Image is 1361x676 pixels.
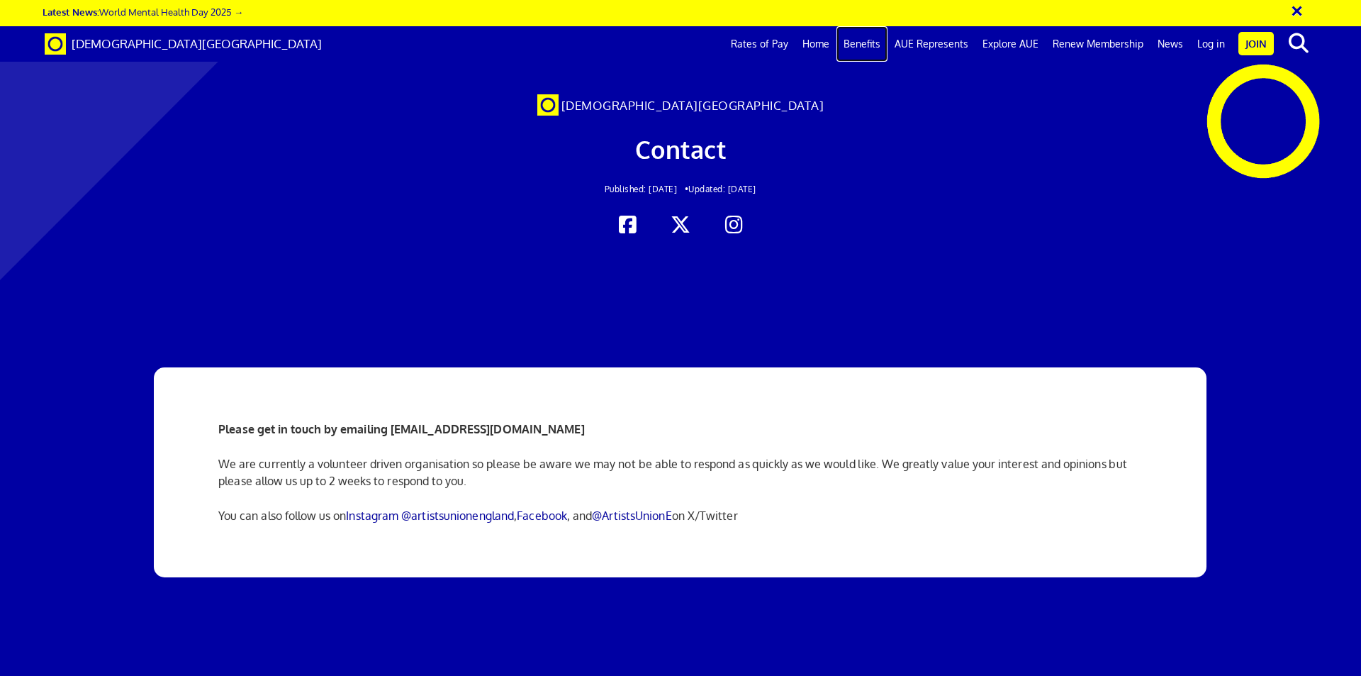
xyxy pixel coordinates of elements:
p: We are currently a volunteer driven organisation so please be aware we may not be able to respond... [218,455,1143,489]
a: News [1150,26,1190,62]
span: Contact [635,134,727,165]
strong: Latest News: [43,6,99,18]
p: You can also follow us on , , and on X/Twitter [218,507,1143,524]
a: Benefits [836,26,887,62]
a: Log in [1190,26,1232,62]
a: Facebook [517,509,567,523]
a: Home [795,26,836,62]
a: Rates of Pay [724,26,795,62]
h2: Updated: [DATE] [260,184,1101,194]
strong: Please get in touch by emailing [EMAIL_ADDRESS][DOMAIN_NAME] [218,422,585,436]
span: Published: [DATE] • [605,184,689,194]
a: Instagram @artistsunionengland [346,509,514,523]
a: Brand [DEMOGRAPHIC_DATA][GEOGRAPHIC_DATA] [34,26,332,62]
a: Explore AUE [975,26,1046,62]
a: AUE Represents [887,26,975,62]
a: Join [1238,32,1274,55]
a: Renew Membership [1046,26,1150,62]
span: [DEMOGRAPHIC_DATA][GEOGRAPHIC_DATA] [72,36,322,51]
a: Latest News:World Mental Health Day 2025 → [43,6,243,18]
span: [DEMOGRAPHIC_DATA][GEOGRAPHIC_DATA] [561,98,824,113]
button: search [1277,28,1320,58]
a: @ArtistsUnionE [592,509,671,523]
